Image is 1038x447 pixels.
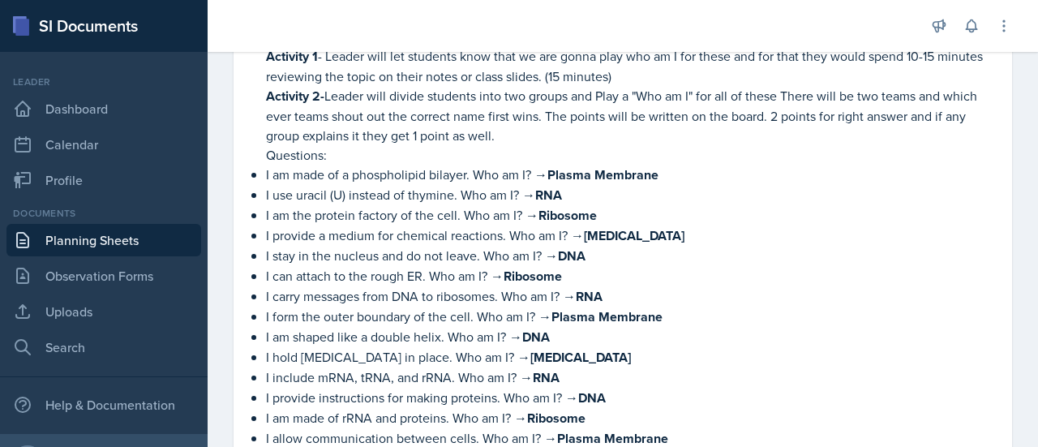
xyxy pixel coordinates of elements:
strong: Activity 1 [266,47,318,66]
p: Leader will divide students into two groups and Play a "Who am I" for all of these There will be ... [266,86,993,145]
strong: Ribosome [504,267,562,286]
strong: Ribosome [527,409,585,428]
p: I am the protein factory of the cell. Who am I? → [266,205,993,226]
strong: DNA [578,389,606,407]
strong: RNA [576,287,603,306]
p: - Leader will let students know that we are gonna play who am I for these and for that they would... [266,46,993,86]
strong: Plasma Membrane [547,165,658,184]
p: I am made of a phospholipid bilayer. Who am I? → [266,165,993,185]
strong: RNA [535,186,562,204]
strong: [MEDICAL_DATA] [584,226,684,245]
a: Profile [6,164,201,196]
p: I stay in the nucleus and do not leave. Who am I? → [266,246,993,266]
p: I use uracil (U) instead of thymine. Who am I? → [266,185,993,205]
p: I am made of rRNA and proteins. Who am I? → [266,408,993,428]
p: I provide instructions for making proteins. Who am I? → [266,388,993,408]
a: Planning Sheets [6,224,201,256]
p: I hold [MEDICAL_DATA] in place. Who am I? → [266,347,993,367]
strong: Activity 2- [266,87,324,105]
a: Search [6,331,201,363]
div: Documents [6,206,201,221]
p: I form the outer boundary of the cell. Who am I? → [266,307,993,327]
a: Dashboard [6,92,201,125]
strong: [MEDICAL_DATA] [530,348,631,367]
strong: Ribosome [538,206,597,225]
p: I can attach to the rough ER. Who am I? → [266,266,993,286]
div: Leader [6,75,201,89]
a: Uploads [6,295,201,328]
p: Questions: [266,145,993,165]
strong: DNA [522,328,550,346]
p: I carry messages from DNA to ribosomes. Who am I? → [266,286,993,307]
a: Observation Forms [6,260,201,292]
strong: DNA [558,247,585,265]
p: I provide a medium for chemical reactions. Who am I? → [266,226,993,246]
a: Calendar [6,128,201,161]
div: Help & Documentation [6,389,201,421]
p: I include mRNA, tRNA, and rRNA. Who am I? → [266,367,993,388]
strong: Plasma Membrane [551,307,663,326]
strong: RNA [533,368,560,387]
p: I am shaped like a double helix. Who am I? → [266,327,993,347]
